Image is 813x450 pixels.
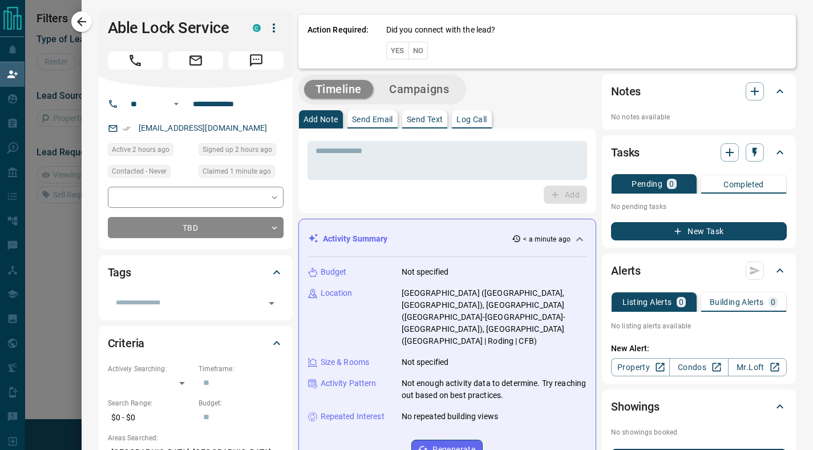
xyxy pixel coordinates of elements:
span: Claimed 1 minute ago [203,166,271,177]
p: Did you connect with the lead? [386,24,496,36]
span: Email [168,51,223,70]
p: Budget: [199,398,284,408]
p: 0 [669,180,674,188]
h2: Showings [611,397,660,416]
p: Activity Pattern [321,377,377,389]
button: Open [169,97,183,111]
span: Message [229,51,284,70]
p: No pending tasks [611,198,787,215]
p: No repeated building views [402,411,498,423]
button: Open [264,295,280,311]
div: Activity Summary< a minute ago [308,228,587,250]
p: Not enough activity data to determine. Try reaching out based on best practices. [402,377,587,401]
p: Actively Searching: [108,364,193,374]
p: Timeframe: [199,364,284,374]
p: Not specified [402,356,449,368]
h2: Tags [108,263,131,282]
p: Listing Alerts [622,298,672,306]
div: Wed Oct 15 2025 [199,143,284,159]
button: Timeline [304,80,374,99]
button: New Task [611,222,787,240]
p: No listing alerts available [611,321,787,331]
h2: Notes [611,82,641,101]
div: Tags [108,259,284,286]
p: Location [321,287,353,299]
p: Areas Searched: [108,433,284,443]
div: Wed Oct 15 2025 [199,165,284,181]
div: Alerts [611,257,787,284]
p: [GEOGRAPHIC_DATA] ([GEOGRAPHIC_DATA], [GEOGRAPHIC_DATA]), [GEOGRAPHIC_DATA] ([GEOGRAPHIC_DATA]-[G... [402,287,587,347]
h1: Able Lock Service [108,19,236,37]
svg: Email Verified [123,124,131,132]
p: New Alert: [611,343,787,355]
p: Log Call [456,115,487,123]
p: Send Text [407,115,443,123]
p: Search Range: [108,398,193,408]
div: Showings [611,393,787,420]
p: No notes available [611,112,787,122]
a: [EMAIL_ADDRESS][DOMAIN_NAME] [139,123,268,132]
div: Tasks [611,139,787,166]
p: Not specified [402,266,449,278]
p: 0 [771,298,775,306]
p: Completed [723,180,764,188]
div: Notes [611,78,787,105]
p: < a minute ago [523,234,571,244]
p: Budget [321,266,347,278]
p: Building Alerts [710,298,764,306]
a: Mr.Loft [728,358,787,376]
p: Send Email [352,115,393,123]
h2: Alerts [611,262,641,280]
p: Activity Summary [323,233,388,245]
button: No [408,42,428,59]
span: Signed up 2 hours ago [203,144,272,155]
span: Contacted - Never [112,166,167,177]
p: Action Required: [308,24,369,59]
button: Campaigns [378,80,460,99]
p: Add Note [304,115,338,123]
p: No showings booked [611,427,787,437]
div: condos.ca [253,24,261,32]
p: $0 - $0 [108,408,193,427]
h2: Criteria [108,334,145,352]
button: Yes [386,42,409,59]
span: Active 2 hours ago [112,144,169,155]
p: Pending [632,180,662,188]
div: TBD [108,217,284,238]
div: Criteria [108,330,284,357]
h2: Tasks [611,143,640,162]
p: Size & Rooms [321,356,370,368]
p: Repeated Interest [321,411,385,423]
a: Property [611,358,670,376]
p: 0 [679,298,683,306]
div: Wed Oct 15 2025 [108,143,193,159]
a: Condos [669,358,728,376]
span: Call [108,51,163,70]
